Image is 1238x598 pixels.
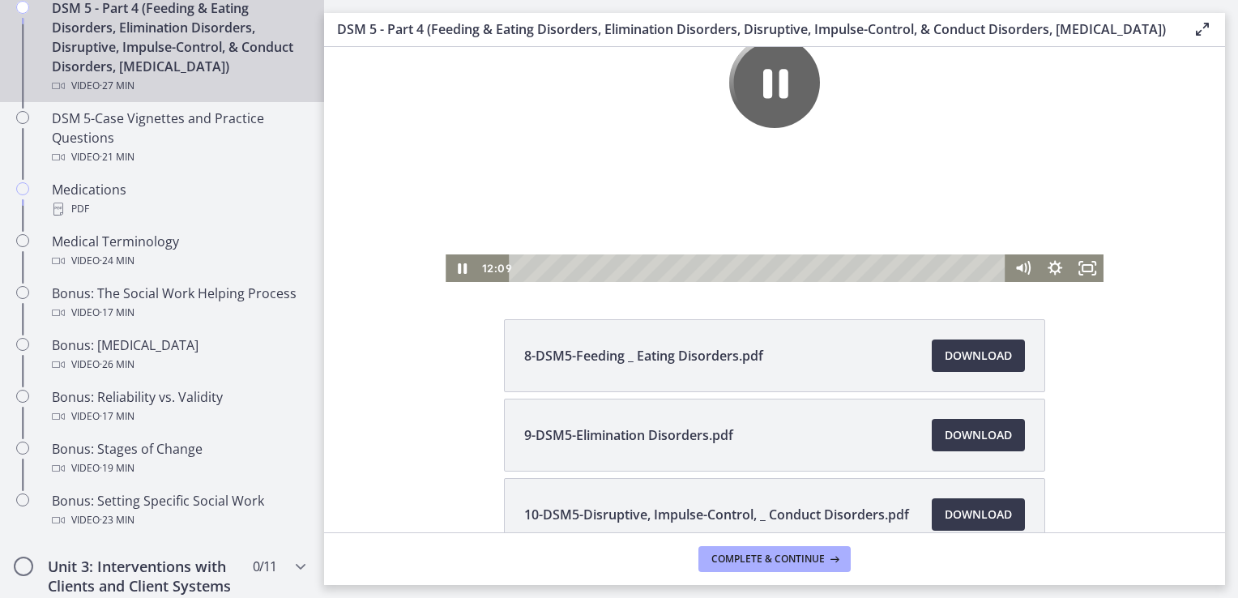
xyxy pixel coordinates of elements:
button: Fullscreen [747,343,779,370]
div: Video [52,251,305,271]
div: PDF [52,199,305,219]
span: · 24 min [100,251,134,271]
span: 0 / 11 [253,557,276,576]
button: Pause [122,343,154,370]
div: Bonus: [MEDICAL_DATA] [52,335,305,374]
span: · 21 min [100,147,134,167]
span: Complete & continue [711,553,825,566]
div: Video [52,303,305,322]
span: · 26 min [100,355,134,374]
div: Medical Terminology [52,232,305,271]
div: Video [52,407,305,426]
span: 8-DSM5-Feeding _ Eating Disorders.pdf [524,346,763,365]
span: · 19 min [100,459,134,478]
span: Download [945,346,1012,365]
div: Video [52,355,305,374]
div: Video [52,76,305,96]
span: · 17 min [100,303,134,322]
span: 10-DSM5-Disruptive, Impulse-Control, _ Conduct Disorders.pdf [524,505,909,524]
div: Bonus: The Social Work Helping Process [52,284,305,322]
span: · 23 min [100,510,134,530]
div: Bonus: Stages of Change [52,439,305,478]
div: Video [52,147,305,167]
h3: DSM 5 - Part 4 (Feeding & Eating Disorders, Elimination Disorders, Disruptive, Impulse-Control, &... [337,19,1167,39]
div: Bonus: Reliability vs. Validity [52,387,305,426]
a: Download [932,340,1025,372]
button: Pause [405,126,496,216]
span: Download [945,505,1012,524]
a: Download [932,419,1025,451]
span: 9-DSM5-Elimination Disorders.pdf [524,425,733,445]
button: Complete & continue [698,546,851,572]
div: Video [52,459,305,478]
span: Download [945,425,1012,445]
button: Show settings menu [715,343,747,370]
div: Video [52,510,305,530]
a: Download [932,498,1025,531]
span: · 17 min [100,407,134,426]
div: Playbar [197,343,674,370]
div: Bonus: Setting Specific Social Work [52,491,305,530]
button: Mute [682,343,715,370]
div: Medications [52,180,305,219]
div: DSM 5-Case Vignettes and Practice Questions [52,109,305,167]
span: · 27 min [100,76,134,96]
